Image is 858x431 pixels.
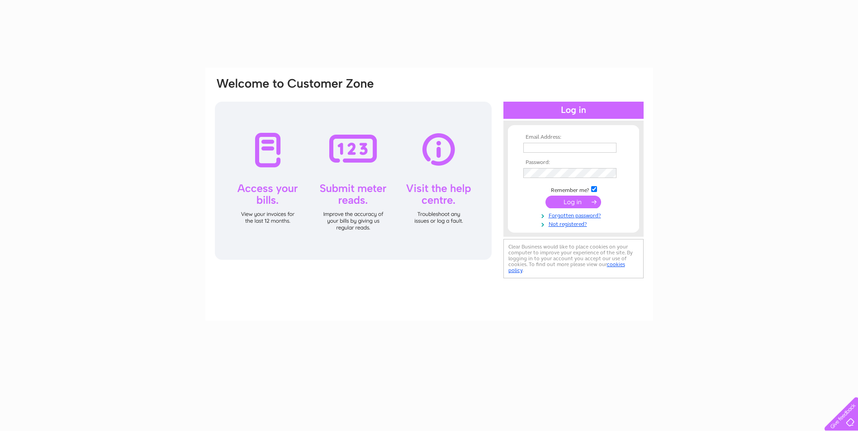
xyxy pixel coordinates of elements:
[545,196,601,208] input: Submit
[508,261,625,273] a: cookies policy
[521,134,626,141] th: Email Address:
[503,239,644,278] div: Clear Business would like to place cookies on your computer to improve your experience of the sit...
[521,159,626,166] th: Password:
[521,185,626,194] td: Remember me?
[523,211,626,219] a: Forgotten password?
[523,219,626,228] a: Not registered?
